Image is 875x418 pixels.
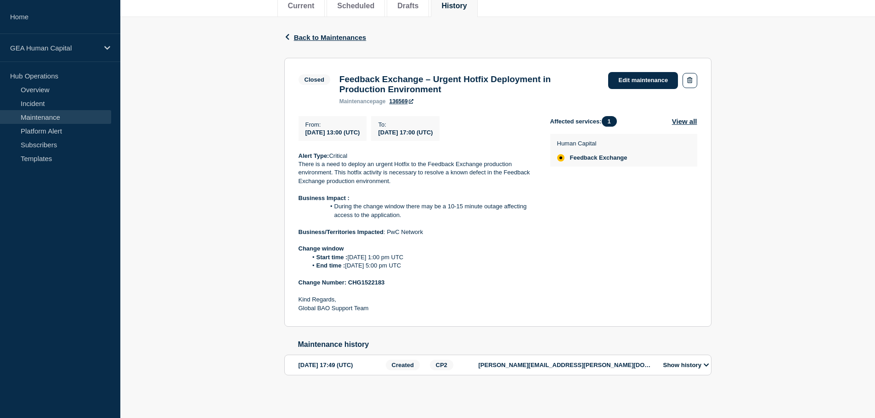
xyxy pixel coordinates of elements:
[299,229,384,235] strong: Business/Territories Impacted
[299,160,536,185] p: There is a need to deploy an urgent Hotfix to the Feedback Exchange production environment. This ...
[557,140,627,147] p: Human Capital
[294,33,367,41] span: Back to Maintenances
[570,154,627,162] span: Feedback Exchange
[557,154,565,162] div: affected
[307,253,536,262] li: [DATE] 1:00 pm UTC
[284,33,367,41] button: Back to Maintenances
[441,2,467,10] button: History
[339,98,386,105] p: page
[386,360,420,370] span: Created
[299,295,536,304] p: Kind Regards,
[550,116,621,127] span: Affected services:
[299,74,330,85] span: Closed
[305,121,360,128] p: From :
[660,361,712,369] button: Show history
[299,279,385,286] strong: Change Number: CHG1522183
[337,2,374,10] button: Scheduled
[307,202,536,219] li: During the change window there may be a 10-15 minute outage affecting access to the application.
[602,116,617,127] span: 1
[339,98,373,105] span: maintenance
[316,262,345,269] strong: End time :
[288,2,315,10] button: Current
[390,98,413,105] a: 136569
[378,121,433,128] p: To :
[316,254,348,261] strong: Start time :
[397,2,418,10] button: Drafts
[299,304,536,312] p: Global BAO Support Team
[339,74,599,95] h3: Feedback Exchange – Urgent Hotfix Deployment in Production Environment
[299,228,536,236] p: : PwC Network
[378,129,433,136] span: [DATE] 17:00 (UTC)
[430,360,453,370] span: CP2
[298,340,711,349] h2: Maintenance history
[672,116,697,127] button: View all
[299,360,383,370] div: [DATE] 17:49 (UTC)
[299,195,350,201] strong: Business Impact :
[307,262,536,270] li: [DATE] 5:00 pm UTC
[299,152,329,159] strong: Alert Type:
[479,362,653,368] p: [PERSON_NAME][EMAIL_ADDRESS][PERSON_NAME][DOMAIN_NAME]
[305,129,360,136] span: [DATE] 13:00 (UTC)
[299,245,344,252] strong: Change window
[608,72,678,89] a: Edit maintenance
[299,152,536,160] p: Critical
[10,44,98,52] p: GEA Human Capital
